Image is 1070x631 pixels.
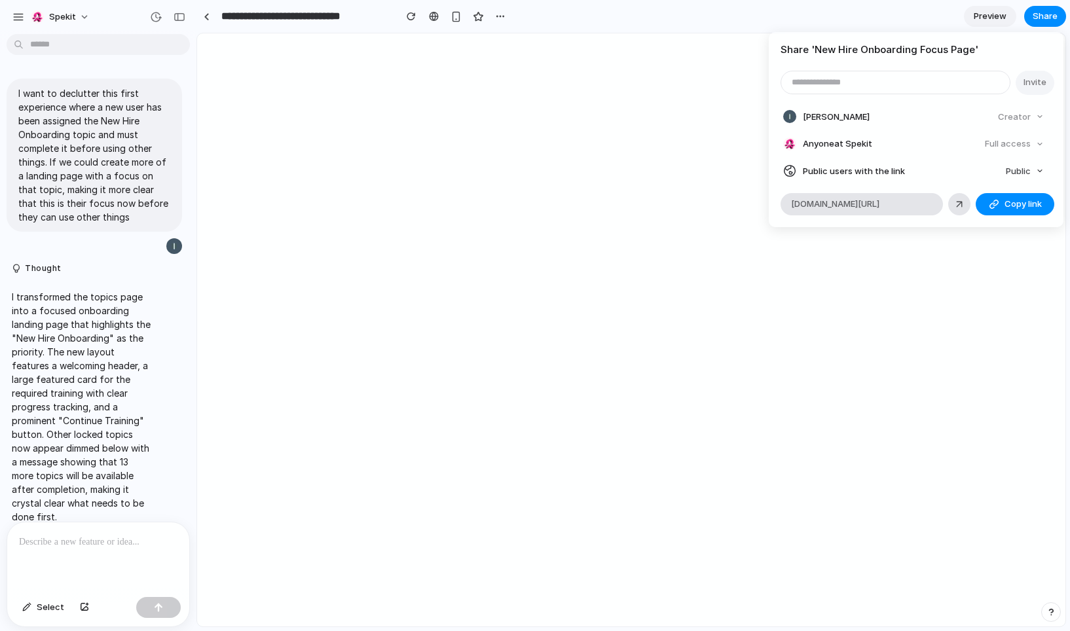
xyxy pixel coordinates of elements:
span: Public users with the link [803,165,905,178]
span: [PERSON_NAME] [803,111,870,124]
button: Public [1001,162,1049,181]
span: Copy link [1005,198,1042,211]
span: Public [1006,165,1031,178]
span: Anyone at Spekit [803,137,872,151]
button: Copy link [976,193,1054,215]
h4: Share ' New Hire Onboarding Focus Page ' [781,43,1052,58]
div: [DOMAIN_NAME][URL] [781,193,943,215]
span: [DOMAIN_NAME][URL] [791,198,879,211]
